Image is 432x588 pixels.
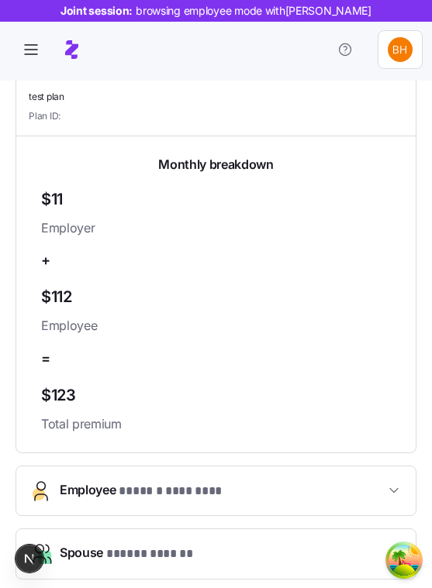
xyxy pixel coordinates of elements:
span: Total premium [41,414,391,434]
span: Employer [41,218,391,238]
span: Monthly breakdown [158,155,274,174]
span: Joint session: [60,3,372,19]
button: Open Tanstack query devtools [389,545,420,576]
span: Employee [41,316,391,335]
span: Plan ID: [29,109,60,122]
span: browsing employee mode with [PERSON_NAME] [136,3,372,19]
span: = [41,348,50,370]
span: $123 [41,383,391,408]
span: Spouse [60,543,196,564]
span: $11 [41,187,391,212]
span: $112 [41,284,391,310]
span: + [41,249,50,272]
img: 4c75172146ef2474b9d2df7702cc87ce [388,37,413,62]
span: Employee [60,480,230,501]
span: test plan [29,91,403,104]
